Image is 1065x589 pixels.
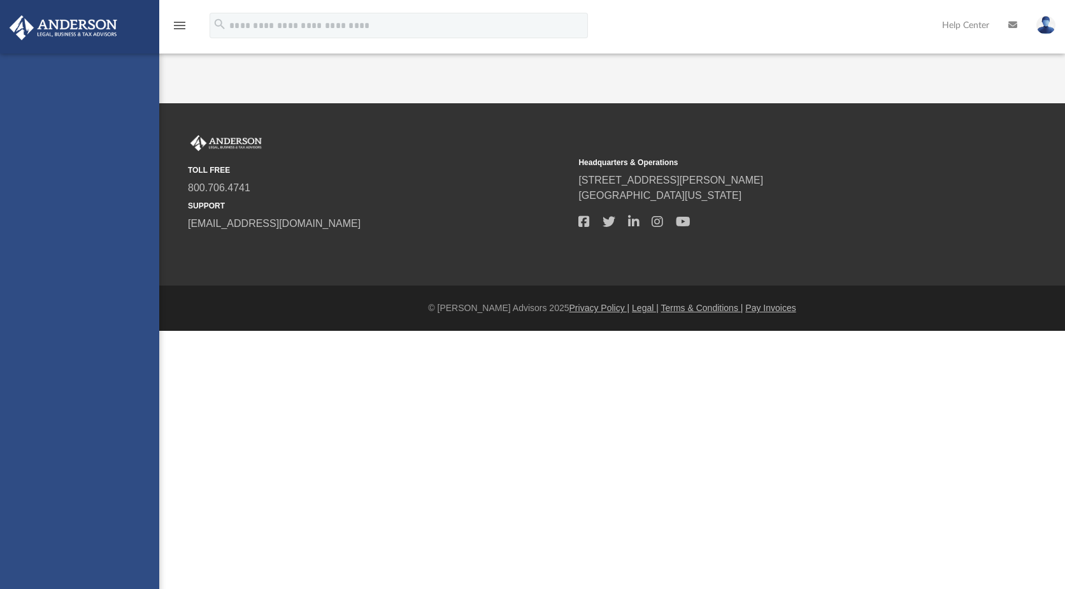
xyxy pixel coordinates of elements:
[745,303,796,313] a: Pay Invoices
[213,17,227,31] i: search
[188,218,361,229] a: [EMAIL_ADDRESS][DOMAIN_NAME]
[578,175,763,185] a: [STREET_ADDRESS][PERSON_NAME]
[578,157,960,168] small: Headquarters & Operations
[578,190,741,201] a: [GEOGRAPHIC_DATA][US_STATE]
[172,18,187,33] i: menu
[569,303,630,313] a: Privacy Policy |
[632,303,659,313] a: Legal |
[188,135,264,152] img: Anderson Advisors Platinum Portal
[6,15,121,40] img: Anderson Advisors Platinum Portal
[1036,16,1055,34] img: User Pic
[172,24,187,33] a: menu
[188,164,569,176] small: TOLL FREE
[188,200,569,212] small: SUPPORT
[661,303,743,313] a: Terms & Conditions |
[188,182,250,193] a: 800.706.4741
[159,302,1065,315] div: © [PERSON_NAME] Advisors 2025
